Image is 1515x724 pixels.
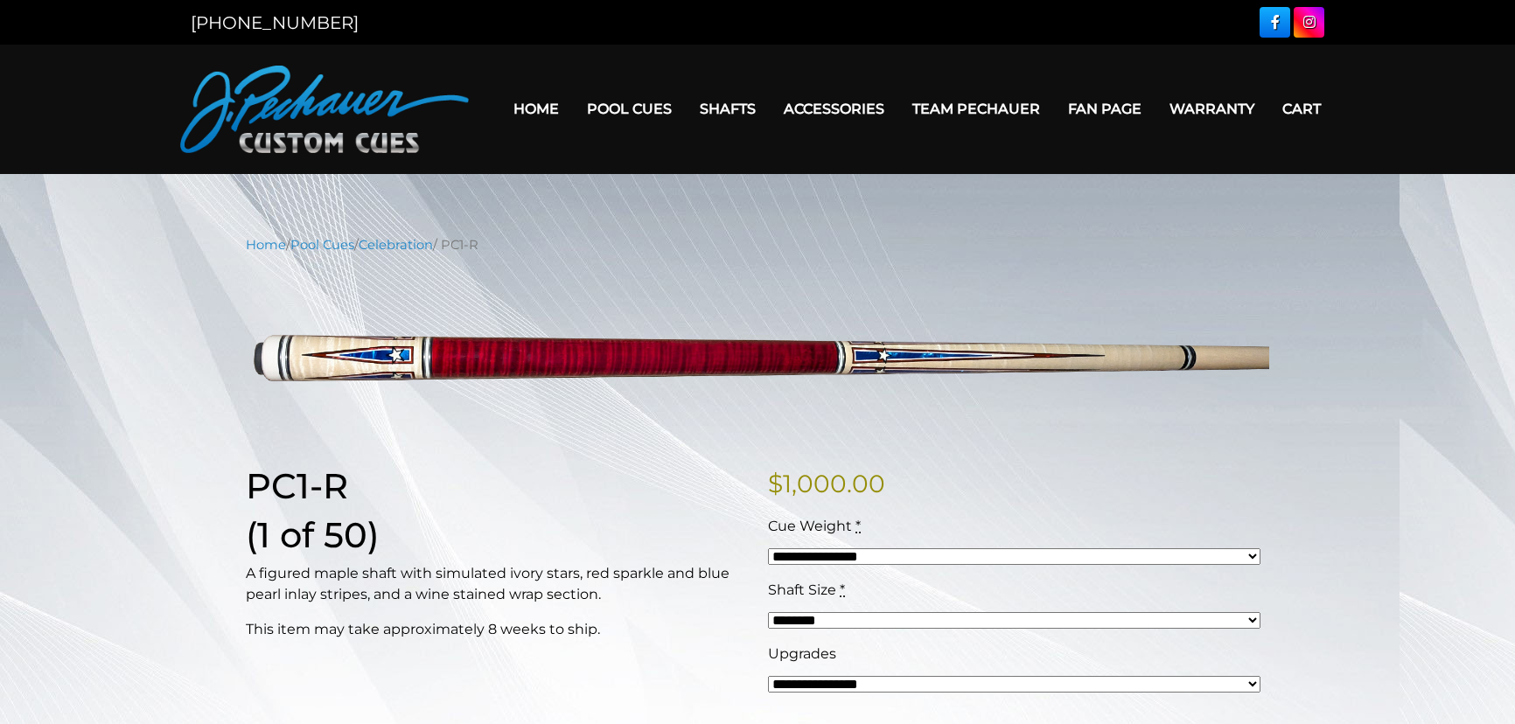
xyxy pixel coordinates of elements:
abbr: required [840,581,845,598]
a: Fan Page [1054,87,1155,131]
a: Home [246,237,286,253]
span: Cue Weight [768,518,852,534]
a: Celebration [359,237,433,253]
a: Shafts [686,87,770,131]
p: This item may take approximately 8 weeks to ship. [246,619,747,640]
a: Warranty [1155,87,1268,131]
img: PC1-R.png [246,268,1269,438]
span: Shaft Size [768,581,836,598]
a: Pool Cues [573,87,686,131]
span: $ [768,469,783,498]
h1: (1 of 50) [246,514,747,556]
span: Upgrades [768,645,836,662]
a: Pool Cues [290,237,354,253]
a: [PHONE_NUMBER] [191,12,359,33]
a: Home [499,87,573,131]
bdi: 1,000.00 [768,469,885,498]
p: A figured maple shaft with simulated ivory stars, red sparkle and blue pearl inlay stripes, and a... [246,563,747,605]
a: Team Pechauer [898,87,1054,131]
a: Accessories [770,87,898,131]
abbr: required [855,518,861,534]
nav: Breadcrumb [246,235,1269,254]
h1: PC1-R [246,465,747,507]
img: Pechauer Custom Cues [180,66,469,153]
a: Cart [1268,87,1335,131]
